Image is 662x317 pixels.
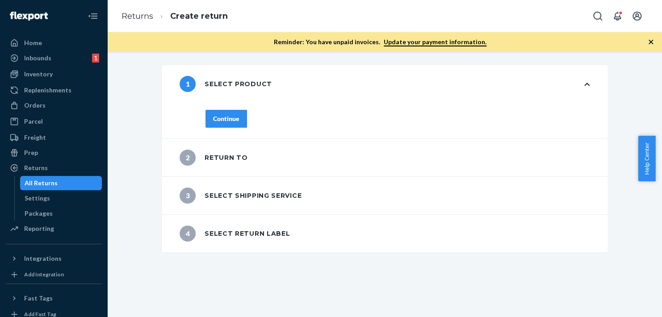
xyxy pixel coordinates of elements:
div: Packages [25,209,53,218]
a: Freight [5,130,102,145]
div: 1 [92,54,99,63]
a: Replenishments [5,83,102,97]
span: 2 [180,150,196,166]
img: Flexport logo [10,12,48,21]
div: Add Integration [24,271,64,278]
div: Settings [25,194,50,203]
div: Inventory [24,70,53,79]
div: Integrations [24,254,62,263]
div: Home [24,38,42,47]
button: Close Navigation [84,7,102,25]
button: Continue [205,110,247,128]
a: Returns [122,11,153,21]
a: Prep [5,146,102,160]
button: Integrations [5,251,102,266]
div: All Returns [25,179,58,188]
ol: breadcrumbs [114,3,235,29]
a: Settings [20,191,102,205]
span: 1 [180,76,196,92]
a: Inbounds1 [5,51,102,65]
a: Reporting [5,221,102,236]
p: Reminder: You have unpaid invoices. [274,38,486,46]
div: Freight [24,133,46,142]
a: Add Integration [5,269,102,280]
span: Soporte [18,6,50,14]
button: Fast Tags [5,291,102,305]
a: Orders [5,98,102,113]
a: Create return [170,11,228,21]
div: Fast Tags [24,294,53,303]
div: Select shipping service [180,188,302,204]
a: Update your payment information. [384,38,486,46]
a: All Returns [20,176,102,190]
a: Returns [5,161,102,175]
span: 4 [180,225,196,242]
a: Packages [20,206,102,221]
div: Parcel [24,117,43,126]
div: Replenishments [24,86,71,95]
div: Orders [24,101,46,110]
button: Open Search Box [589,7,607,25]
div: Inbounds [24,54,51,63]
button: Open notifications [608,7,626,25]
a: Inventory [5,67,102,81]
div: Prep [24,148,38,157]
div: Return to [180,150,247,166]
div: Select return label [180,225,290,242]
button: Open account menu [628,7,646,25]
a: Home [5,36,102,50]
span: 3 [180,188,196,204]
div: Reporting [24,224,54,233]
div: Returns [24,163,48,172]
div: Continue [213,114,239,123]
button: Help Center [638,136,655,181]
a: Parcel [5,114,102,129]
div: Select product [180,76,272,92]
